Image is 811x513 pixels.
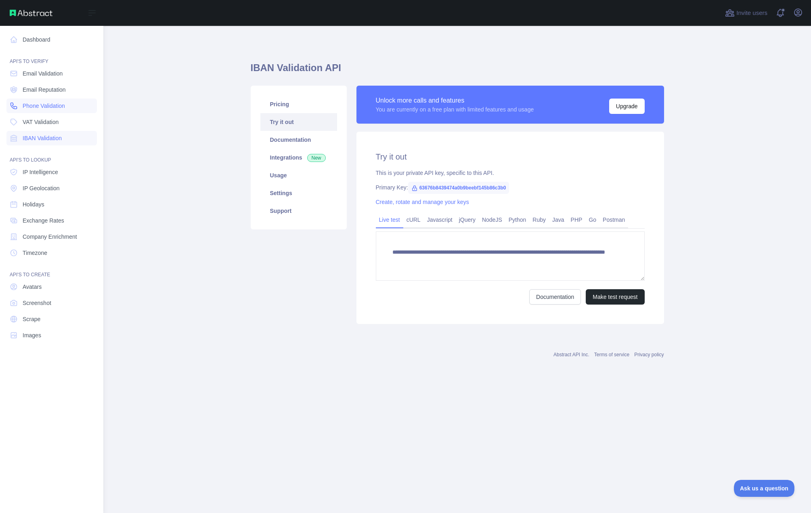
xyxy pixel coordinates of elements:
a: Documentation [260,131,337,149]
a: IP Geolocation [6,181,97,196]
a: Images [6,328,97,343]
a: Privacy policy [634,352,664,357]
a: Company Enrichment [6,229,97,244]
span: Holidays [23,200,44,208]
iframe: Toggle Customer Support [734,480,795,497]
h1: IBAN Validation API [251,61,664,81]
a: NodeJS [479,213,505,226]
a: Abstract API Inc. [553,352,589,357]
a: Dashboard [6,32,97,47]
h2: Try it out [376,151,645,162]
span: Email Validation [23,69,63,78]
a: Try it out [260,113,337,131]
a: Ruby [529,213,549,226]
a: Pricing [260,95,337,113]
img: Abstract API [10,10,52,16]
span: Exchange Rates [23,217,64,225]
div: This is your private API key, specific to this API. [376,169,645,177]
div: API'S TO LOOKUP [6,147,97,163]
a: IP Intelligence [6,165,97,179]
span: Company Enrichment [23,233,77,241]
button: Upgrade [609,99,645,114]
span: Timezone [23,249,47,257]
div: Primary Key: [376,183,645,191]
span: Avatars [23,283,42,291]
span: Email Reputation [23,86,66,94]
a: Javascript [424,213,456,226]
a: Settings [260,184,337,202]
span: Images [23,331,41,339]
a: Scrape [6,312,97,326]
a: Java [549,213,568,226]
a: Email Reputation [6,82,97,97]
a: Python [505,213,530,226]
a: Exchange Rates [6,213,97,228]
button: Invite users [723,6,769,19]
span: Phone Validation [23,102,65,110]
a: Avatars [6,280,97,294]
a: Documentation [529,289,581,305]
a: Go [585,213,599,226]
a: VAT Validation [6,115,97,129]
a: Phone Validation [6,99,97,113]
a: PHP [568,213,586,226]
div: Unlock more calls and features [376,96,534,105]
button: Make test request [586,289,644,305]
div: API'S TO CREATE [6,262,97,278]
span: Screenshot [23,299,51,307]
span: 63676b8439474a0b9beebf145b86c3b0 [408,182,509,194]
a: Screenshot [6,296,97,310]
a: Support [260,202,337,220]
a: Create, rotate and manage your keys [376,199,469,205]
span: Invite users [736,8,767,18]
a: IBAN Validation [6,131,97,145]
span: VAT Validation [23,118,59,126]
span: Scrape [23,315,40,323]
span: IP Intelligence [23,168,58,176]
a: jQuery [456,213,479,226]
a: cURL [403,213,424,226]
div: You are currently on a free plan with limited features and usage [376,105,534,114]
a: Email Validation [6,66,97,81]
a: Live test [376,213,403,226]
a: Postman [599,213,628,226]
span: IP Geolocation [23,184,60,192]
div: API'S TO VERIFY [6,48,97,65]
a: Terms of service [594,352,629,357]
a: Usage [260,166,337,184]
a: Timezone [6,246,97,260]
span: IBAN Validation [23,134,62,142]
span: New [307,154,326,162]
a: Integrations New [260,149,337,166]
a: Holidays [6,197,97,212]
